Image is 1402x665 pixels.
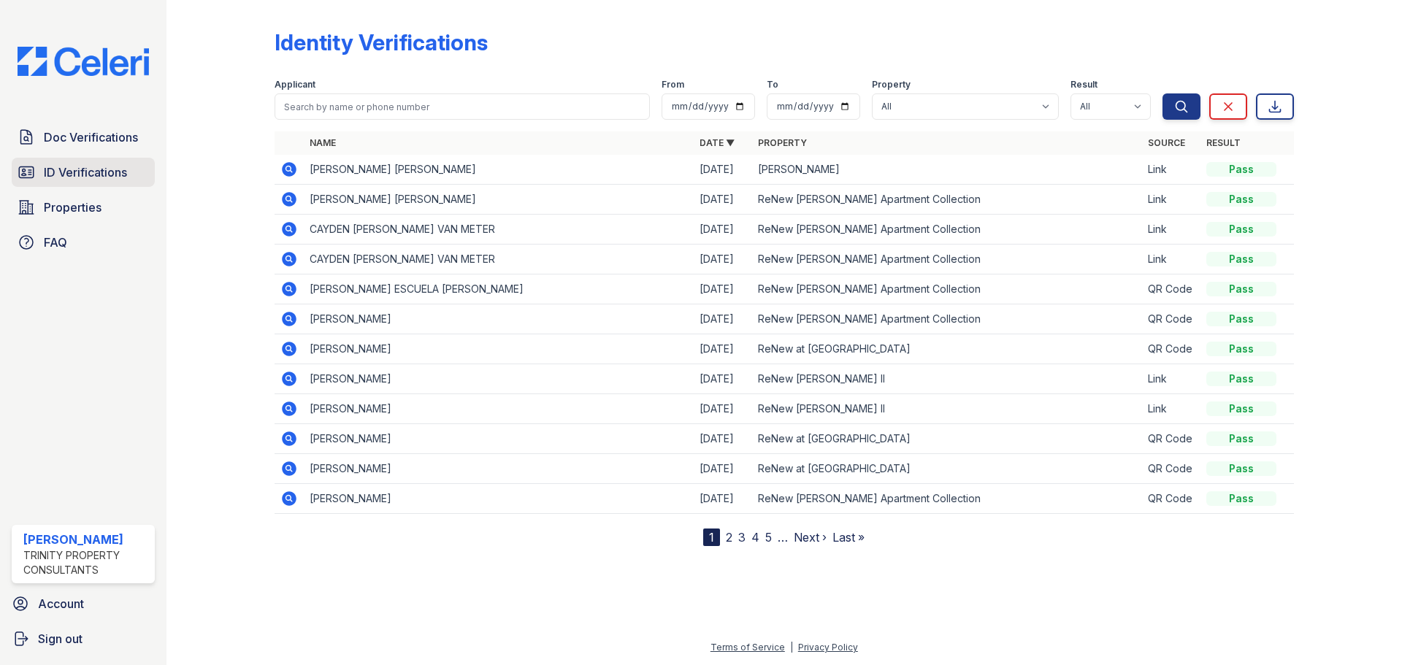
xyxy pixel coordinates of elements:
div: Pass [1206,342,1276,356]
a: FAQ [12,228,155,257]
span: ID Verifications [44,164,127,181]
td: Link [1142,155,1200,185]
td: [DATE] [694,394,752,424]
div: | [790,642,793,653]
td: [PERSON_NAME] [304,304,694,334]
label: Applicant [275,79,315,91]
a: 5 [765,530,772,545]
a: Date ▼ [700,137,735,148]
div: Pass [1206,162,1276,177]
td: CAYDEN [PERSON_NAME] VAN METER [304,215,694,245]
label: From [662,79,684,91]
div: Pass [1206,282,1276,296]
td: [DATE] [694,155,752,185]
div: Trinity Property Consultants [23,548,149,577]
td: [PERSON_NAME] [304,394,694,424]
a: Source [1148,137,1185,148]
td: ReNew [PERSON_NAME] II [752,394,1142,424]
span: FAQ [44,234,67,251]
td: QR Code [1142,484,1200,514]
td: [PERSON_NAME] [304,424,694,454]
img: CE_Logo_Blue-a8612792a0a2168367f1c8372b55b34899dd931a85d93a1a3d3e32e68fde9ad4.png [6,47,161,76]
label: Property [872,79,911,91]
td: [DATE] [694,454,752,484]
a: 2 [726,530,732,545]
a: 4 [751,530,759,545]
td: QR Code [1142,274,1200,304]
td: [PERSON_NAME] [PERSON_NAME] [304,185,694,215]
td: CAYDEN [PERSON_NAME] VAN METER [304,245,694,274]
td: ReNew at [GEOGRAPHIC_DATA] [752,454,1142,484]
td: Link [1142,185,1200,215]
td: Link [1142,215,1200,245]
span: Sign out [38,630,83,647]
a: Terms of Service [710,642,785,653]
a: Next › [794,530,827,545]
td: QR Code [1142,454,1200,484]
input: Search by name or phone number [275,93,650,120]
span: Doc Verifications [44,128,138,146]
td: ReNew [PERSON_NAME] Apartment Collection [752,245,1142,274]
td: ReNew [PERSON_NAME] II [752,364,1142,394]
td: [PERSON_NAME] [304,334,694,364]
div: Identity Verifications [275,29,488,55]
a: Privacy Policy [798,642,858,653]
a: Properties [12,193,155,222]
td: [DATE] [694,334,752,364]
td: [PERSON_NAME] [304,454,694,484]
a: Result [1206,137,1241,148]
td: [DATE] [694,304,752,334]
div: 1 [703,528,720,546]
td: [PERSON_NAME] [304,484,694,514]
td: [DATE] [694,185,752,215]
label: Result [1070,79,1098,91]
a: ID Verifications [12,158,155,187]
td: QR Code [1142,424,1200,454]
td: ReNew [PERSON_NAME] Apartment Collection [752,304,1142,334]
td: [PERSON_NAME] [PERSON_NAME] [304,155,694,185]
a: Sign out [6,624,161,653]
td: Link [1142,394,1200,424]
td: [DATE] [694,215,752,245]
span: … [778,528,788,546]
a: 3 [738,530,746,545]
td: ReNew [PERSON_NAME] Apartment Collection [752,274,1142,304]
div: Pass [1206,461,1276,476]
td: [DATE] [694,484,752,514]
td: [PERSON_NAME] ESCUELA [PERSON_NAME] [304,274,694,304]
span: Properties [44,199,101,216]
div: Pass [1206,372,1276,386]
span: Account [38,595,84,612]
td: ReNew [PERSON_NAME] Apartment Collection [752,185,1142,215]
td: [PERSON_NAME] [752,155,1142,185]
td: ReNew [PERSON_NAME] Apartment Collection [752,484,1142,514]
div: [PERSON_NAME] [23,531,149,548]
td: [DATE] [694,364,752,394]
td: ReNew [PERSON_NAME] Apartment Collection [752,215,1142,245]
div: Pass [1206,312,1276,326]
td: [DATE] [694,424,752,454]
td: QR Code [1142,334,1200,364]
td: QR Code [1142,304,1200,334]
td: [PERSON_NAME] [304,364,694,394]
td: ReNew at [GEOGRAPHIC_DATA] [752,424,1142,454]
div: Pass [1206,401,1276,416]
div: Pass [1206,491,1276,506]
a: Last » [832,530,865,545]
a: Doc Verifications [12,123,155,152]
td: [DATE] [694,274,752,304]
a: Name [310,137,336,148]
label: To [767,79,778,91]
a: Account [6,589,161,618]
a: Property [758,137,807,148]
div: Pass [1206,222,1276,237]
td: Link [1142,245,1200,274]
div: Pass [1206,431,1276,446]
td: [DATE] [694,245,752,274]
div: Pass [1206,192,1276,207]
td: ReNew at [GEOGRAPHIC_DATA] [752,334,1142,364]
td: Link [1142,364,1200,394]
div: Pass [1206,252,1276,266]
